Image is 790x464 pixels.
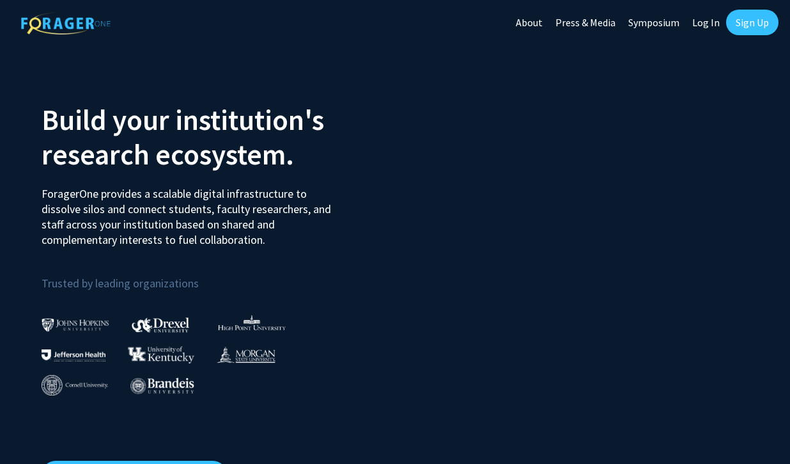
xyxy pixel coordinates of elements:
[726,10,778,35] a: Sign Up
[217,346,275,363] img: Morgan State University
[42,318,109,332] img: Johns Hopkins University
[42,177,344,248] p: ForagerOne provides a scalable digital infrastructure to dissolve silos and connect students, fac...
[42,375,108,396] img: Cornell University
[42,102,385,172] h2: Build your institution's research ecosystem.
[42,258,385,293] p: Trusted by leading organizations
[132,317,189,332] img: Drexel University
[128,346,194,364] img: University of Kentucky
[218,315,286,330] img: High Point University
[130,378,194,394] img: Brandeis University
[42,349,105,362] img: Thomas Jefferson University
[21,12,111,35] img: ForagerOne Logo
